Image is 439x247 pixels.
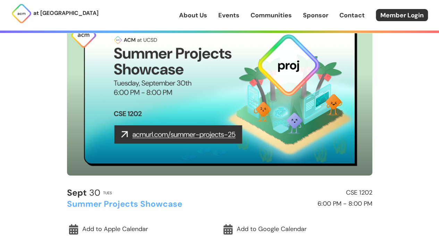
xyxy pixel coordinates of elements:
a: Member Login [376,9,428,21]
a: Add to Apple Calendar [67,221,218,237]
a: Communities [251,11,292,20]
h2: 30 [67,188,100,198]
b: Sept [67,187,87,198]
h2: 6:00 PM - 8:00 PM [223,201,372,207]
a: Sponsor [303,11,328,20]
img: ACM Logo [11,3,32,24]
a: Events [218,11,239,20]
p: at [GEOGRAPHIC_DATA] [33,9,99,18]
a: Add to Google Calendar [221,221,372,237]
h2: CSE 1202 [223,189,372,196]
a: About Us [179,11,207,20]
a: Contact [339,11,365,20]
h2: Summer Projects Showcase [67,199,217,208]
img: Event Cover Photo [67,4,372,176]
a: at [GEOGRAPHIC_DATA] [11,3,99,24]
h2: Tues [103,191,112,195]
